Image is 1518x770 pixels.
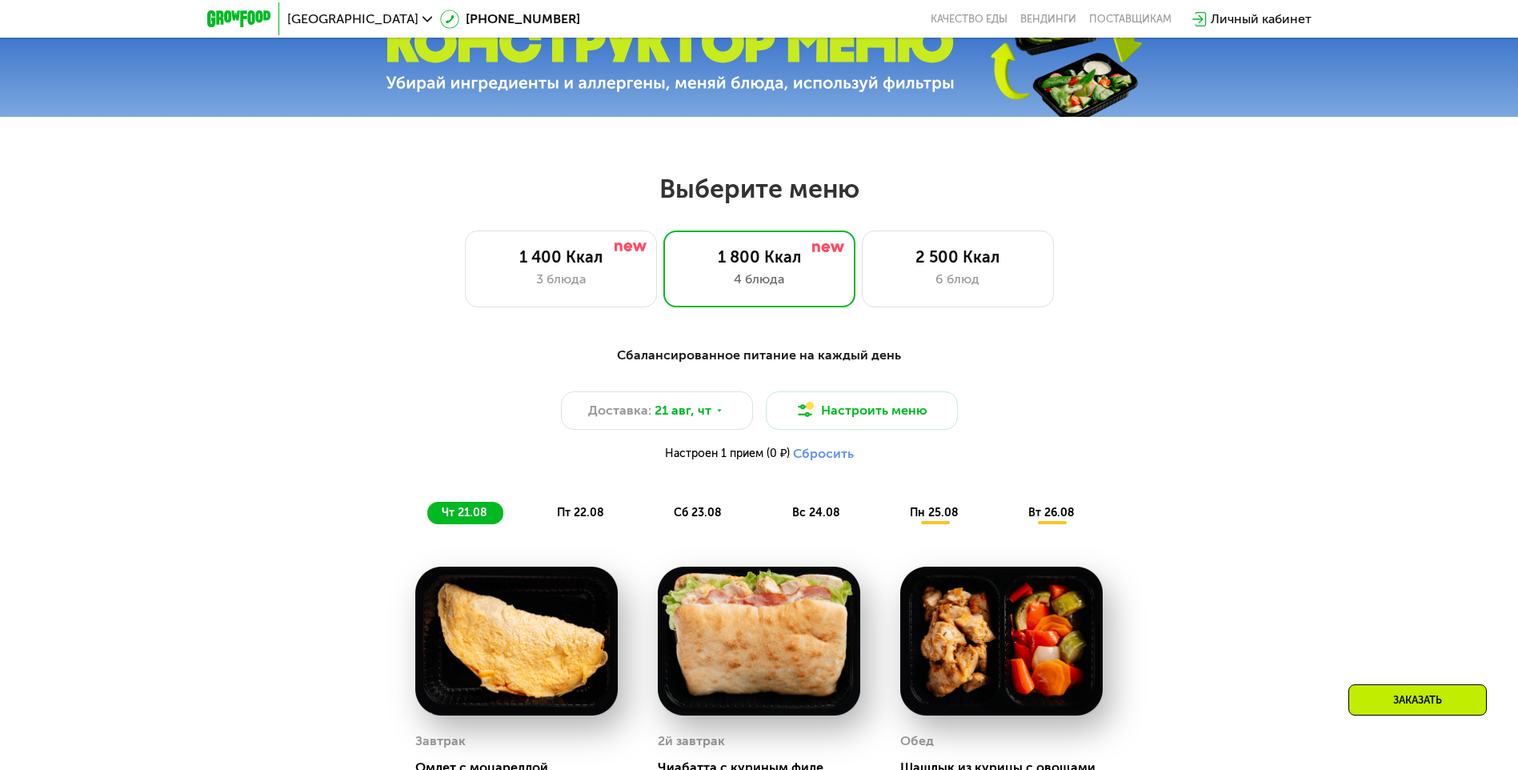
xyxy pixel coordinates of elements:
[1020,13,1076,26] a: Вендинги
[658,729,725,753] div: 2й завтрак
[674,506,722,519] span: сб 23.08
[655,401,711,420] span: 21 авг, чт
[286,346,1233,366] div: Сбалансированное питание на каждый день
[287,13,419,26] span: [GEOGRAPHIC_DATA]
[680,270,839,289] div: 4 блюда
[1028,506,1075,519] span: вт 26.08
[440,10,580,29] a: [PHONE_NUMBER]
[792,506,840,519] span: вс 24.08
[910,506,959,519] span: пн 25.08
[415,729,466,753] div: Завтрак
[1089,13,1172,26] div: поставщикам
[482,270,640,289] div: 3 блюда
[442,506,487,519] span: чт 21.08
[900,729,934,753] div: Обед
[482,247,640,267] div: 1 400 Ккал
[766,391,958,430] button: Настроить меню
[680,247,839,267] div: 1 800 Ккал
[557,506,604,519] span: пт 22.08
[588,401,651,420] span: Доставка:
[931,13,1007,26] a: Качество еды
[51,173,1467,205] h2: Выберите меню
[793,446,854,462] button: Сбросить
[1211,10,1312,29] div: Личный кабинет
[1348,684,1487,716] div: Заказать
[665,448,790,459] span: Настроен 1 прием (0 ₽)
[879,270,1037,289] div: 6 блюд
[879,247,1037,267] div: 2 500 Ккал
